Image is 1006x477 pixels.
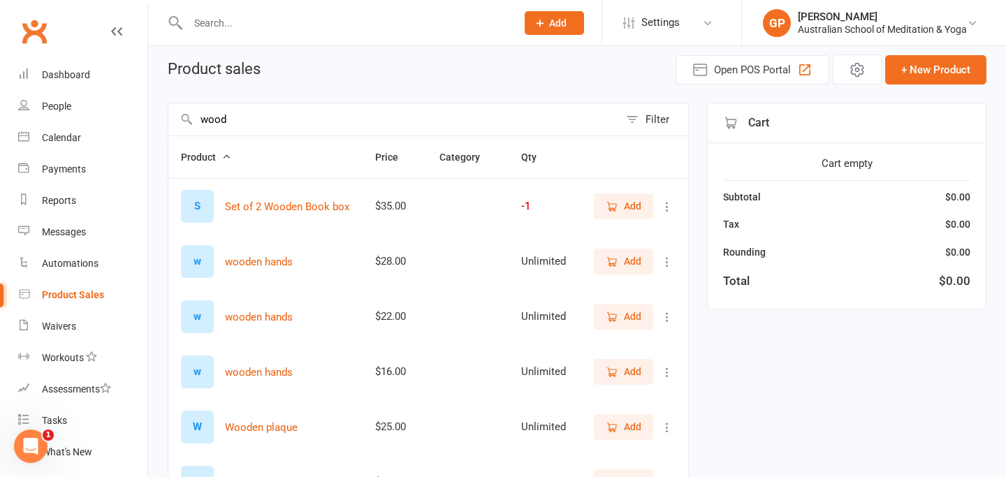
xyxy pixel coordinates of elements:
div: Automations [42,258,99,269]
a: Tasks [18,405,147,436]
span: Add [624,254,641,269]
button: Category [439,149,495,166]
a: What's New [18,436,147,468]
div: Reports [42,195,76,206]
div: Set product image [181,300,214,333]
a: Reports [18,185,147,217]
div: Set product image [181,190,214,223]
a: Product Sales [18,279,147,311]
a: Clubworx [17,14,52,49]
input: Search products by name, or scan product code [168,103,619,135]
a: Waivers [18,311,147,342]
span: Add [549,17,567,29]
div: Cart [708,103,986,143]
div: Messages [42,226,86,237]
div: Unlimited [521,421,567,433]
div: Subtotal [723,189,761,205]
input: Search... [184,13,506,33]
div: Unlimited [521,366,567,378]
a: People [18,91,147,122]
div: Total [723,272,750,291]
span: Product [181,152,231,163]
button: Set of 2 Wooden Book box [225,198,349,215]
div: Tasks [42,415,67,426]
div: [PERSON_NAME] [798,10,967,23]
div: $16.00 [375,366,414,378]
span: Open POS Portal [714,61,791,78]
div: Unlimited [521,311,567,323]
div: Rounding [723,244,766,260]
span: Add [624,198,641,214]
div: Australian School of Meditation & Yoga [798,23,967,36]
a: Payments [18,154,147,185]
span: Category [439,152,495,163]
div: $28.00 [375,256,414,267]
a: Assessments [18,374,147,405]
div: Product Sales [42,289,104,300]
button: Add [594,249,653,274]
button: Add [525,11,584,35]
a: Automations [18,248,147,279]
button: Open POS Portal [676,55,829,85]
button: Add [594,359,653,384]
div: $0.00 [939,272,970,291]
div: Assessments [42,383,111,395]
button: Product [181,149,231,166]
span: Settings [641,7,680,38]
button: Add [594,414,653,439]
a: Calendar [18,122,147,154]
div: Set product image [181,245,214,278]
button: Qty [521,149,552,166]
div: People [42,101,71,112]
div: $0.00 [945,189,970,205]
div: Calendar [42,132,81,143]
div: $35.00 [375,200,414,212]
button: wooden hands [225,254,293,270]
button: Add [594,304,653,329]
div: Payments [42,163,86,175]
span: Qty [521,152,552,163]
div: $0.00 [945,244,970,260]
h1: Product sales [168,61,261,78]
span: Add [624,364,641,379]
button: Add [594,193,653,219]
div: What's New [42,446,92,457]
div: Dashboard [42,69,90,80]
div: Workouts [42,352,84,363]
div: $0.00 [945,217,970,232]
button: Wooden plaque [225,419,298,436]
span: 1 [43,430,54,441]
div: GP [763,9,791,37]
span: Add [624,419,641,434]
div: Set product image [181,355,214,388]
div: -1 [521,200,567,212]
span: Price [375,152,414,163]
button: wooden hands [225,309,293,325]
iframe: Intercom live chat [14,430,48,463]
a: Dashboard [18,59,147,91]
div: Cart empty [723,155,970,172]
div: Tax [723,217,739,232]
button: wooden hands [225,364,293,381]
a: Workouts [18,342,147,374]
a: Messages [18,217,147,248]
span: Add [624,309,641,324]
div: Filter [646,111,669,128]
div: Unlimited [521,256,567,267]
div: Waivers [42,321,76,332]
button: Price [375,149,414,166]
div: $22.00 [375,311,414,323]
div: $25.00 [375,421,414,433]
button: Filter [619,103,688,135]
div: Set product image [181,411,214,443]
button: + New Product [885,55,986,85]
